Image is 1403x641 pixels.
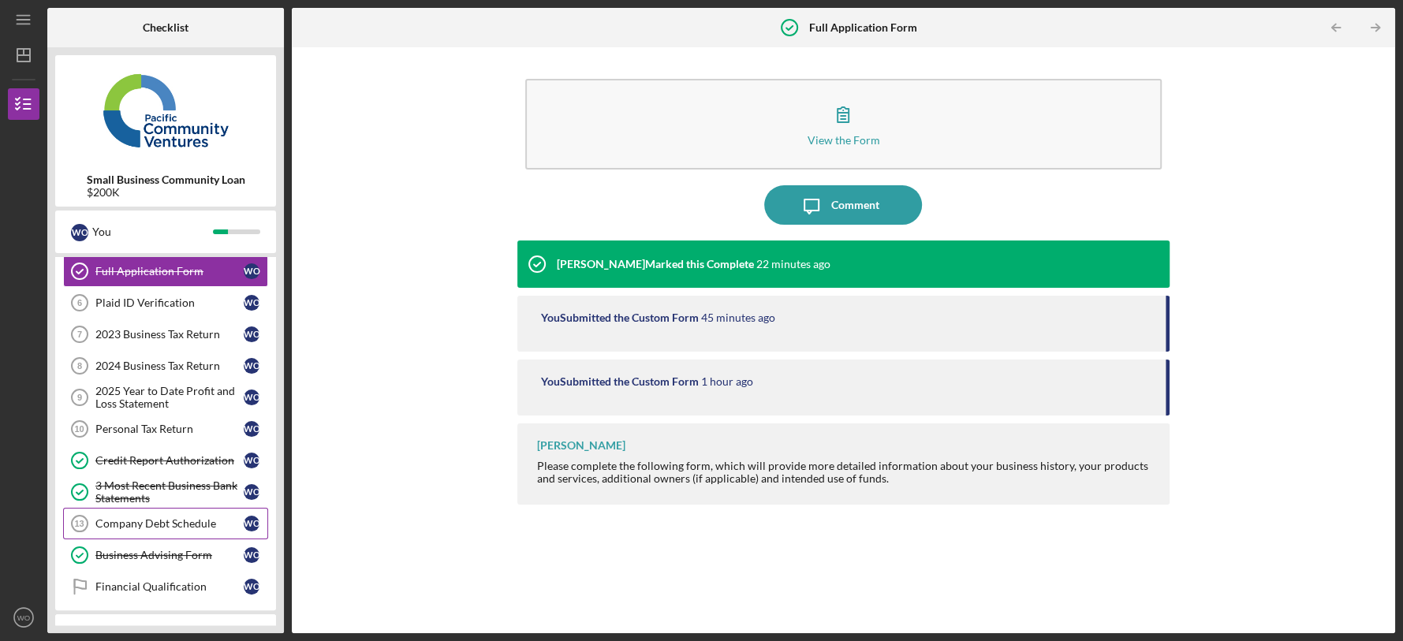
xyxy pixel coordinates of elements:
[55,63,276,158] img: Product logo
[95,385,244,410] div: 2025 Year to Date Profit and Loss Statement
[95,517,244,530] div: Company Debt Schedule
[557,258,754,270] div: [PERSON_NAME] Marked this Complete
[701,375,753,388] time: 2025-09-12 16:09
[244,358,259,374] div: W O
[92,218,213,245] div: You
[63,539,268,571] a: Business Advising FormWO
[77,298,82,307] tspan: 6
[236,624,264,634] div: 0 / 2
[244,263,259,279] div: W O
[63,287,268,319] a: 6Plaid ID VerificationWO
[95,580,244,593] div: Financial Qualification
[95,328,244,341] div: 2023 Business Tax Return
[63,445,268,476] a: Credit Report AuthorizationWO
[77,393,82,402] tspan: 9
[244,389,259,405] div: W O
[87,173,245,186] b: Small Business Community Loan
[17,613,31,622] text: WO
[244,547,259,563] div: W O
[244,421,259,437] div: W O
[63,319,268,350] a: 72023 Business Tax ReturnWO
[63,255,268,287] a: Full Application FormWO
[809,21,917,34] b: Full Application Form
[95,296,244,309] div: Plaid ID Verification
[764,185,922,225] button: Comment
[807,134,879,146] div: View the Form
[63,476,268,508] a: 3 Most Recent Business Bank StatementsWO
[63,508,268,539] a: 13Company Debt ScheduleWO
[537,439,625,452] div: [PERSON_NAME]
[831,185,879,225] div: Comment
[244,453,259,468] div: W O
[95,454,244,467] div: Credit Report Authorization
[541,375,699,388] div: You Submitted the Custom Form
[71,224,88,241] div: W O
[77,330,82,339] tspan: 7
[244,484,259,500] div: W O
[95,549,244,561] div: Business Advising Form
[244,295,259,311] div: W O
[8,602,39,633] button: WO
[87,624,225,634] div: Underwriting
[63,350,268,382] a: 82024 Business Tax ReturnWO
[63,413,268,445] a: 10Personal Tax ReturnWO
[756,258,830,270] time: 2025-09-12 16:53
[74,424,84,434] tspan: 10
[143,21,188,34] b: Checklist
[77,361,82,371] tspan: 8
[244,326,259,342] div: W O
[537,460,1154,485] div: Please complete the following form, which will provide more detailed information about your busin...
[244,579,259,594] div: W O
[541,311,699,324] div: You Submitted the Custom Form
[63,571,268,602] a: Financial QualificationWO
[95,360,244,372] div: 2024 Business Tax Return
[95,423,244,435] div: Personal Tax Return
[63,382,268,413] a: 92025 Year to Date Profit and Loss StatementWO
[701,311,775,324] time: 2025-09-12 16:30
[95,479,244,505] div: 3 Most Recent Business Bank Statements
[525,79,1162,170] button: View the Form
[244,516,259,531] div: W O
[95,265,244,278] div: Full Application Form
[74,519,84,528] tspan: 13
[87,186,245,199] div: $200K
